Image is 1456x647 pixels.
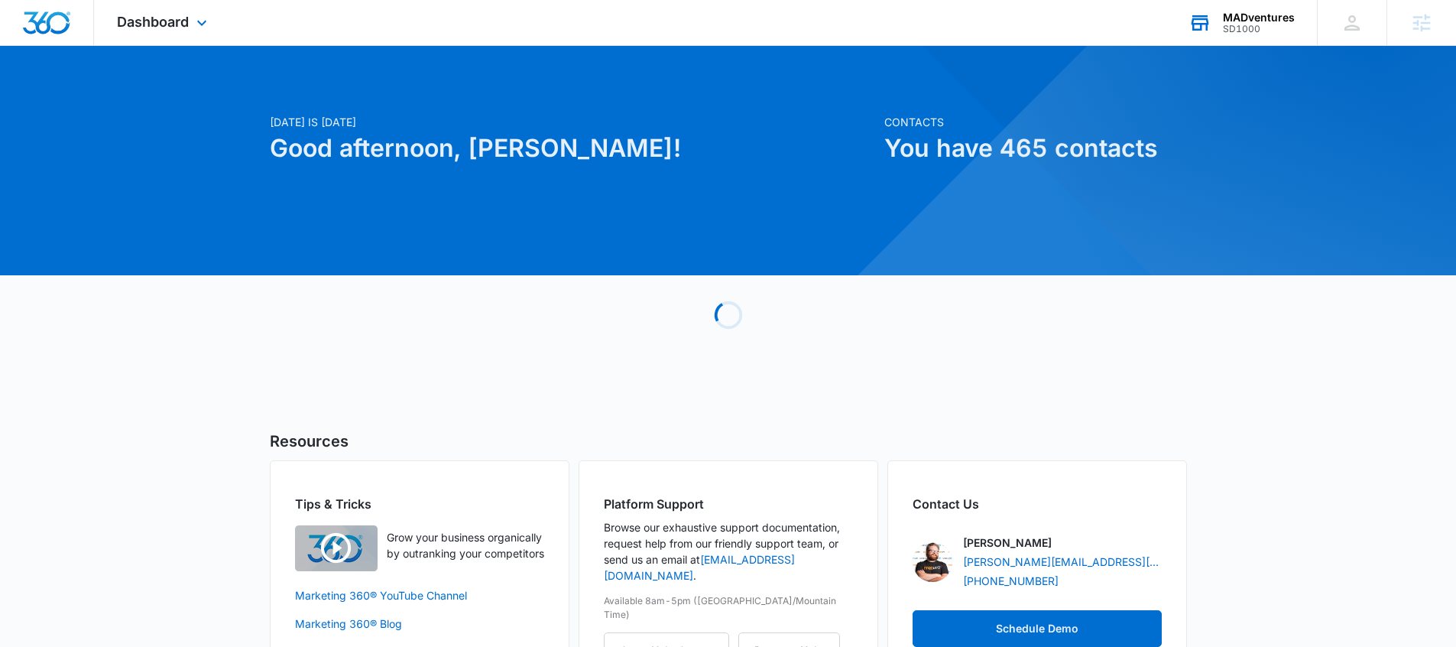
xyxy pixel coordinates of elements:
[884,114,1187,130] p: Contacts
[270,430,1187,453] h5: Resources
[913,542,952,582] img: Tyler Peterson
[1223,24,1295,34] div: account id
[604,495,853,513] h2: Platform Support
[270,130,875,167] h1: Good afternoon, [PERSON_NAME]!
[1223,11,1295,24] div: account name
[295,495,544,513] h2: Tips & Tricks
[604,594,853,622] p: Available 8am-5pm ([GEOGRAPHIC_DATA]/Mountain Time)
[604,519,853,584] p: Browse our exhaustive support documentation, request help from our friendly support team, or send...
[387,529,544,561] p: Grow your business organically by outranking your competitors
[913,495,1162,513] h2: Contact Us
[963,535,1052,551] p: [PERSON_NAME]
[884,130,1187,167] h1: You have 465 contacts
[117,14,189,30] span: Dashboard
[295,587,544,603] a: Marketing 360® YouTube Channel
[270,114,875,130] p: [DATE] is [DATE]
[295,525,378,571] img: Quick Overview Video
[913,610,1162,647] button: Schedule Demo
[295,616,544,632] a: Marketing 360® Blog
[963,554,1162,570] a: [PERSON_NAME][EMAIL_ADDRESS][PERSON_NAME][DOMAIN_NAME]
[963,573,1059,589] a: [PHONE_NUMBER]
